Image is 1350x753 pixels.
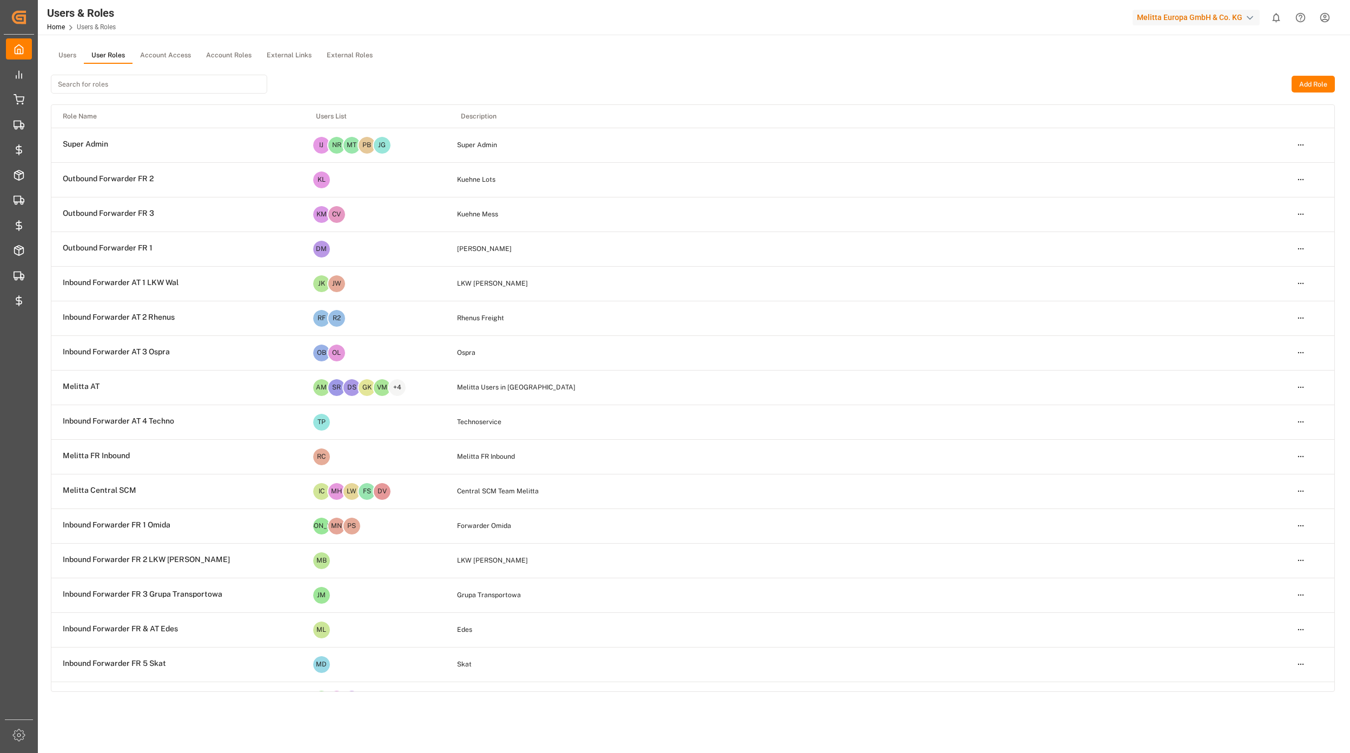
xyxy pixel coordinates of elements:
span: DS [343,379,360,396]
span: OB [313,345,330,361]
th: Users List [305,105,450,128]
span: MT [343,137,360,154]
span: Inbound Forwarder AT 2 Rhenus [63,313,175,322]
span: MP [343,691,360,708]
button: PS [342,517,361,536]
span: OL [328,345,345,361]
button: KL [312,170,331,189]
span: FS [359,483,375,500]
button: IJ [312,136,331,155]
div: Melitta Europa GmbH & Co. KG [1133,10,1260,25]
span: Inbound Forwarder FR 5 Skat [63,659,166,669]
button: JM [312,586,331,605]
span: AM [313,379,330,396]
span: SR [328,379,345,396]
button: GK [358,378,376,397]
span: Inbound Forwarder FR 2 LKW [PERSON_NAME] [63,555,230,565]
button: KM [312,205,331,224]
button: RF [312,309,331,328]
button: AM [312,378,331,397]
span: PS [343,518,360,534]
span: Outbound Forwarder FR 3 [63,209,154,219]
td: Skat [449,647,1286,682]
button: Melitta Europa GmbH & Co. KG [1133,7,1264,28]
span: JW [328,275,345,292]
span: KM [313,206,330,223]
button: ML [312,620,331,639]
button: LW [342,482,361,501]
button: Users [51,48,84,64]
span: R2 [328,310,345,327]
td: [PERSON_NAME] [449,232,1286,266]
span: RC [313,448,330,465]
button: Account Access [133,48,198,64]
td: Interset [449,682,1286,716]
span: [PERSON_NAME] [313,518,330,534]
button: DS [342,378,361,397]
span: RF [313,310,330,327]
td: LKW [PERSON_NAME] [449,543,1286,578]
span: Melitta AT [63,382,100,392]
button: Help Center [1288,5,1313,30]
span: MB [313,552,330,569]
button: CV [327,205,346,224]
span: Outbound Forwarder FR 2 [63,174,154,184]
button: RC [312,447,331,466]
span: KL [313,171,330,188]
span: NR [328,137,345,154]
td: LKW [PERSON_NAME] [449,266,1286,301]
button: External Links [259,48,319,64]
input: Search for roles [51,75,267,94]
button: PB [358,136,376,155]
button: Add Role [1292,76,1335,93]
td: Grupa Transportowa [449,578,1286,612]
span: Super Admin [63,140,108,149]
span: Melitta FR Inbound [63,451,130,461]
button: JK [312,274,331,293]
button: OB [312,344,331,362]
span: TP [313,414,330,431]
button: KB [327,690,346,709]
span: GK [359,379,375,396]
button: DM [312,240,331,259]
td: Super Admin [449,128,1286,162]
td: Melitta FR Inbound [449,439,1286,474]
button: NR [327,136,346,155]
span: Inbound Forwarder FR 1 Omida [63,520,170,530]
button: MD [312,655,331,674]
button: External Roles [319,48,380,64]
span: Inbound Forwarder AT 4 Techno [63,417,174,426]
button: RK [312,690,331,709]
td: Central SCM Team Melitta [449,474,1286,508]
span: CV [328,206,345,223]
button: JG [373,136,392,155]
th: Description [449,105,1286,128]
button: MB [312,551,331,570]
td: Kuehne Mess [449,197,1286,232]
td: Rhenus Freight [449,301,1286,335]
a: Home [47,23,65,31]
span: MN [328,518,345,534]
button: User Roles [84,48,133,64]
p: + 4 [393,384,401,391]
div: Users & Roles [47,5,116,21]
td: Forwarder Omida [449,508,1286,543]
button: DV [373,482,392,501]
button: JW [327,274,346,293]
span: PB [359,137,375,154]
span: LW [343,483,360,500]
td: Melitta Users in [GEOGRAPHIC_DATA] [449,370,1286,405]
button: VM [373,378,392,397]
span: IC [313,483,330,500]
td: Kuehne Lots [449,162,1286,197]
span: IJ [313,137,330,154]
span: Inbound Forwarder AT 3 Ospra [63,347,170,357]
span: MD [313,656,330,673]
button: MH [327,482,346,501]
button: [PERSON_NAME] [312,517,331,536]
button: IC [312,482,331,501]
button: OL [327,344,346,362]
button: MT [342,136,361,155]
span: RK [313,691,330,708]
button: FS [358,482,376,501]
